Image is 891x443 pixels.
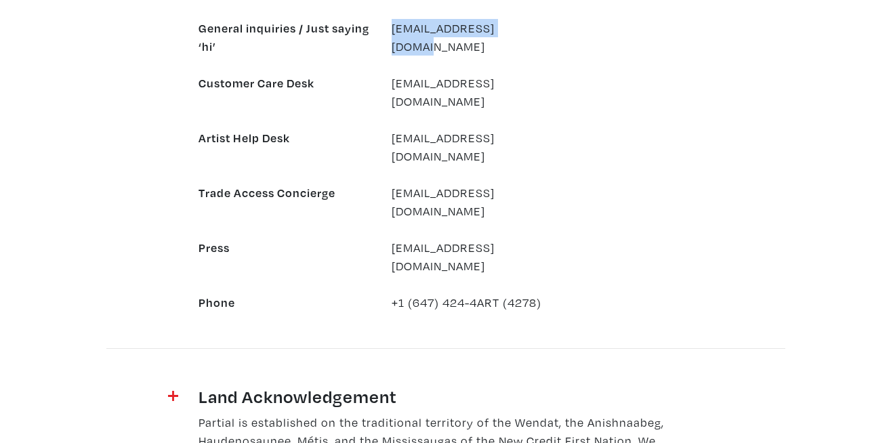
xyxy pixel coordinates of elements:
a: [EMAIL_ADDRESS][DOMAIN_NAME] [392,75,495,109]
div: Customer Care Desk [188,74,381,110]
a: [EMAIL_ADDRESS][DOMAIN_NAME] [392,20,495,54]
div: Press [188,238,381,275]
div: Trade Access Concierge [188,184,381,220]
div: General inquiries / Just saying ‘hi’ [188,19,381,56]
a: [EMAIL_ADDRESS][DOMAIN_NAME] [392,185,495,219]
div: Artist Help Desk [188,129,381,165]
a: [EMAIL_ADDRESS][DOMAIN_NAME] [392,240,495,274]
div: Phone [188,293,381,312]
div: +1 (647) 424-4ART (4278) [381,293,575,312]
a: [EMAIL_ADDRESS][DOMAIN_NAME] [392,130,495,164]
img: plus.svg [168,391,178,401]
h4: Land Acknowledgement [199,385,693,407]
